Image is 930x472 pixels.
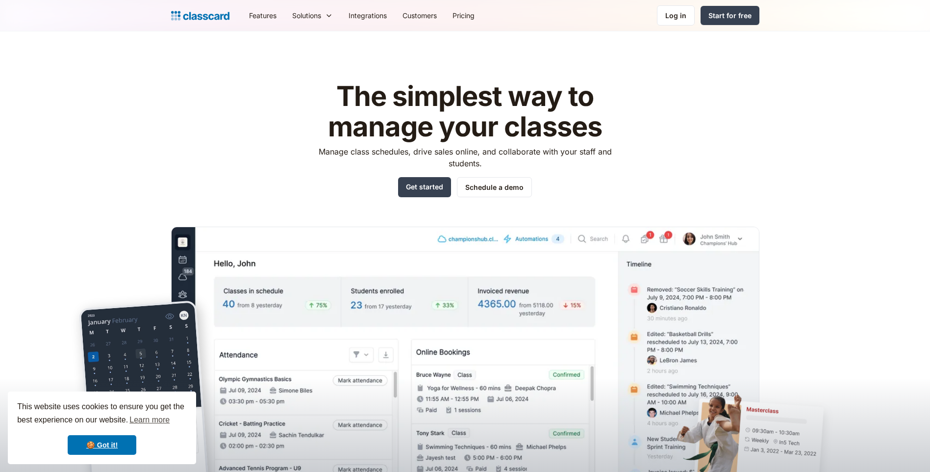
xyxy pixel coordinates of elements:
[657,5,695,26] a: Log in
[171,9,229,23] a: home
[17,401,187,427] span: This website uses cookies to ensure you get the best experience on our website.
[665,10,686,21] div: Log in
[309,146,621,169] p: Manage class schedules, drive sales online, and collaborate with your staff and students.
[284,4,341,26] div: Solutions
[701,6,759,25] a: Start for free
[68,435,136,455] a: dismiss cookie message
[398,177,451,197] a: Get started
[292,10,321,21] div: Solutions
[128,413,171,427] a: learn more about cookies
[309,81,621,142] h1: The simplest way to manage your classes
[457,177,532,197] a: Schedule a demo
[341,4,395,26] a: Integrations
[708,10,752,21] div: Start for free
[241,4,284,26] a: Features
[395,4,445,26] a: Customers
[445,4,482,26] a: Pricing
[8,392,196,464] div: cookieconsent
